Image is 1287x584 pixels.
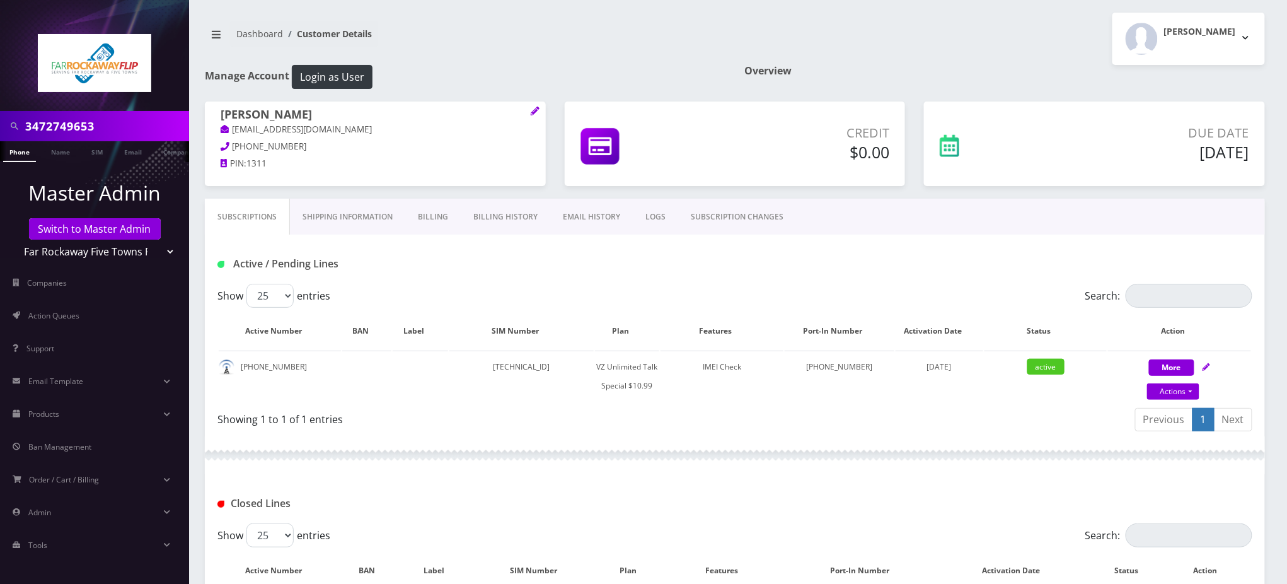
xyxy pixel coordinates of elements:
h1: Active / Pending Lines [217,258,550,270]
div: IMEI Check [661,358,783,377]
a: Previous [1135,408,1193,431]
span: Support [26,343,54,354]
span: Action Queues [28,310,79,321]
th: BAN: activate to sort column ascending [342,313,391,349]
a: 1 [1192,408,1215,431]
label: Show entries [217,284,330,308]
h1: [PERSON_NAME] [221,108,530,123]
img: Closed Lines [217,501,224,508]
input: Search in Company [25,114,186,138]
p: Credit [717,124,890,143]
img: default.png [219,359,234,375]
a: Email [118,141,148,161]
td: [TECHNICAL_ID] [449,351,594,402]
a: Next [1214,408,1252,431]
a: SIM [85,141,109,161]
button: [PERSON_NAME] [1112,13,1265,65]
a: Shipping Information [290,199,405,235]
span: 1311 [246,158,267,169]
a: Login as User [289,69,372,83]
a: Billing [405,199,461,235]
span: Products [28,409,59,419]
a: Billing History [461,199,550,235]
h1: Overview [744,65,1265,77]
button: More [1149,359,1194,376]
th: Active Number: activate to sort column ascending [219,313,341,349]
a: Company [157,141,199,161]
img: Active / Pending Lines [217,261,224,268]
span: active [1027,359,1065,375]
label: Search: [1085,284,1252,308]
th: Label: activate to sort column ascending [393,313,448,349]
select: Showentries [246,523,294,547]
div: Showing 1 to 1 of 1 entries [217,407,725,427]
a: LOGS [633,199,678,235]
th: Port-In Number: activate to sort column ascending [785,313,894,349]
h1: Closed Lines [217,498,550,510]
span: Admin [28,507,51,518]
input: Search: [1126,523,1252,547]
img: Far Rockaway Five Towns Flip [38,34,151,92]
a: Switch to Master Admin [29,218,161,240]
input: Search: [1126,284,1252,308]
a: Name [45,141,76,161]
label: Show entries [217,523,330,547]
span: Ban Management [28,441,91,452]
a: Actions [1147,383,1199,400]
h5: [DATE] [1049,143,1249,161]
span: Order / Cart / Billing [30,474,100,485]
p: Due Date [1049,124,1249,143]
td: [PHONE_NUMBER] [219,351,341,402]
span: Email Template [28,376,83,387]
th: Action: activate to sort column ascending [1108,313,1251,349]
th: Features: activate to sort column ascending [661,313,783,349]
a: Subscriptions [205,199,290,235]
a: Phone [3,141,36,162]
span: [PHONE_NUMBER] [233,141,307,152]
th: Activation Date: activate to sort column ascending [896,313,983,349]
th: SIM Number: activate to sort column ascending [449,313,594,349]
li: Customer Details [283,27,372,40]
span: Tools [28,540,47,551]
td: VZ Unlimited Talk Special $10.99 [595,351,660,402]
td: [PHONE_NUMBER] [785,351,894,402]
a: [EMAIL_ADDRESS][DOMAIN_NAME] [221,124,372,136]
th: Status: activate to sort column ascending [984,313,1107,349]
button: Login as User [292,65,372,89]
h1: Manage Account [205,65,725,89]
a: SUBSCRIPTION CHANGES [678,199,796,235]
span: [DATE] [927,361,952,372]
h2: [PERSON_NAME] [1164,26,1236,37]
a: EMAIL HISTORY [550,199,633,235]
th: Plan: activate to sort column ascending [595,313,660,349]
span: Companies [28,277,67,288]
a: PIN: [221,158,246,170]
select: Showentries [246,284,294,308]
nav: breadcrumb [205,21,725,57]
h5: $0.00 [717,143,890,161]
label: Search: [1085,523,1252,547]
a: Dashboard [236,28,283,40]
